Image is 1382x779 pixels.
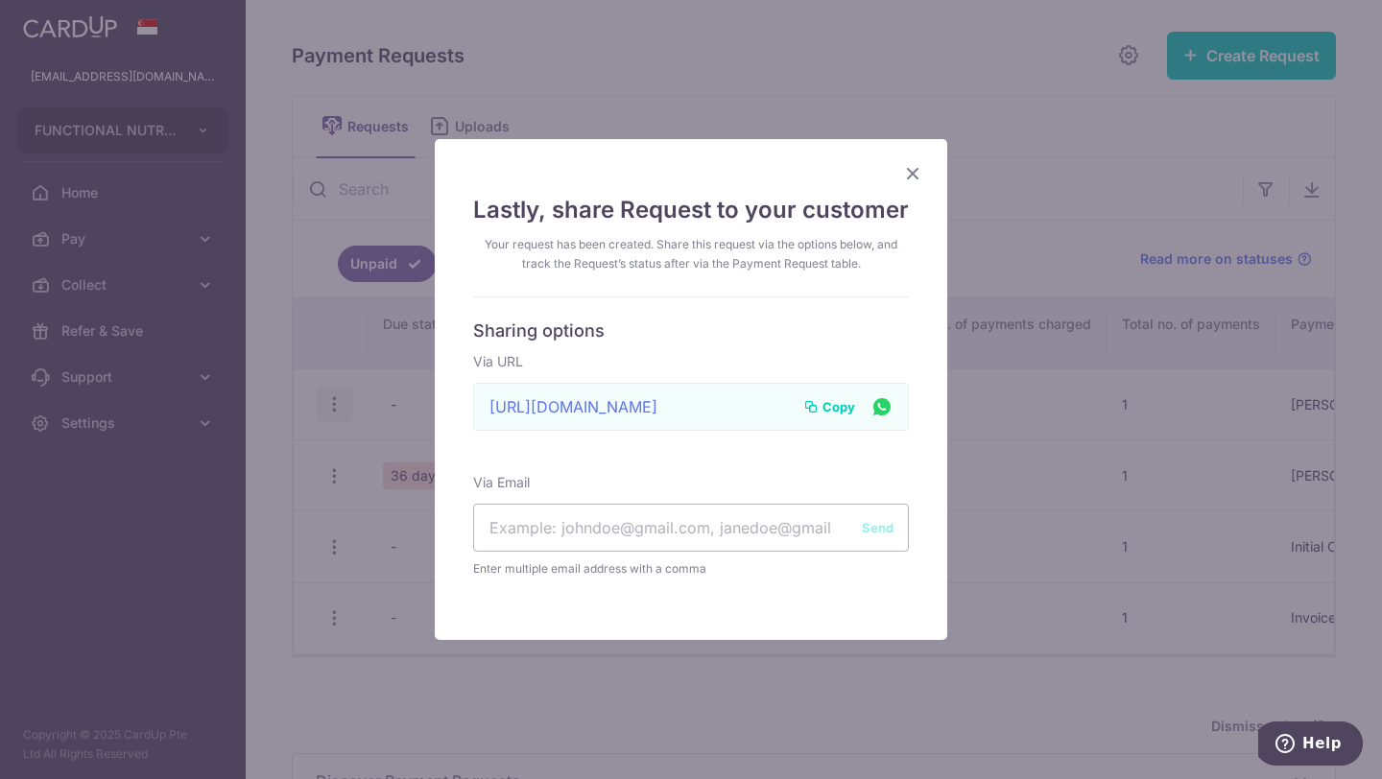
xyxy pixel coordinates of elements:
[44,13,83,31] span: Help
[803,397,855,416] button: Copy
[473,504,909,552] input: Example: johndoe@gmail.com, janedoe@gmail.com
[822,397,855,416] span: Copy
[473,320,909,342] h6: Sharing options
[473,352,523,371] label: Via URL
[473,473,530,492] label: Via Email
[1258,721,1363,769] iframe: Opens a widget where you can find more information
[901,162,924,185] button: Close
[862,518,894,537] button: Send
[473,193,909,227] h4: Lastly, share Request to your customer
[473,559,909,578] span: Enter multiple email address with a comma
[473,235,909,273] div: Your request has been created. Share this request via the options below, and track the Request’s ...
